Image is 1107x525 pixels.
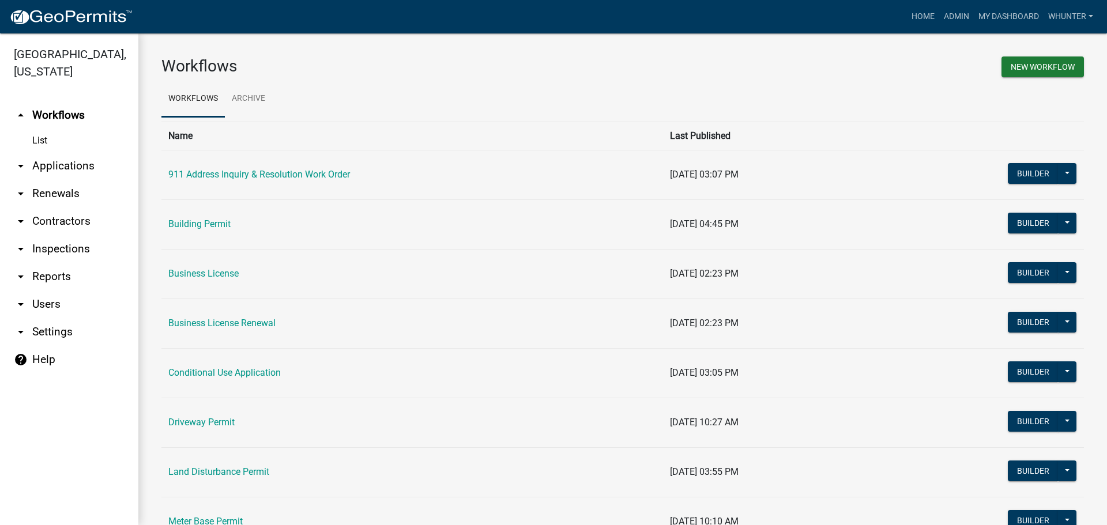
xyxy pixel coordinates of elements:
a: My Dashboard [974,6,1044,28]
span: [DATE] 10:27 AM [670,417,739,428]
a: whunter [1044,6,1098,28]
a: Business License [168,268,239,279]
button: New Workflow [1001,56,1084,77]
th: Name [161,122,663,150]
button: Builder [1008,213,1059,233]
button: Builder [1008,262,1059,283]
i: arrow_drop_down [14,297,28,311]
a: Home [907,6,939,28]
button: Builder [1008,460,1059,481]
a: Workflows [161,81,225,118]
i: arrow_drop_up [14,108,28,122]
a: Building Permit [168,218,231,229]
i: arrow_drop_down [14,187,28,201]
i: arrow_drop_down [14,214,28,228]
button: Builder [1008,411,1059,432]
i: arrow_drop_down [14,325,28,339]
th: Last Published [663,122,872,150]
span: [DATE] 03:07 PM [670,169,739,180]
span: [DATE] 02:23 PM [670,268,739,279]
i: arrow_drop_down [14,242,28,256]
span: [DATE] 04:45 PM [670,218,739,229]
span: [DATE] 03:05 PM [670,367,739,378]
button: Builder [1008,163,1059,184]
a: Archive [225,81,272,118]
h3: Workflows [161,56,614,76]
span: [DATE] 03:55 PM [670,466,739,477]
a: Driveway Permit [168,417,235,428]
button: Builder [1008,312,1059,333]
a: Conditional Use Application [168,367,281,378]
a: 911 Address Inquiry & Resolution Work Order [168,169,350,180]
i: help [14,353,28,367]
a: Business License Renewal [168,318,276,328]
i: arrow_drop_down [14,159,28,173]
button: Builder [1008,361,1059,382]
a: Land Disturbance Permit [168,466,269,477]
i: arrow_drop_down [14,270,28,284]
a: Admin [939,6,974,28]
span: [DATE] 02:23 PM [670,318,739,328]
